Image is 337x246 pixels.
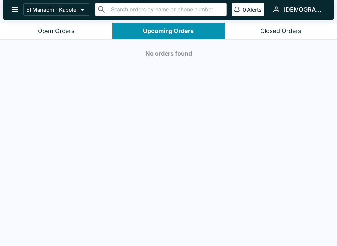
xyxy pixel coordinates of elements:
[283,6,324,13] div: [DEMOGRAPHIC_DATA]
[260,27,301,35] div: Closed Orders
[269,2,326,16] button: [DEMOGRAPHIC_DATA]
[26,6,78,13] p: El Mariachi - Kapolei
[23,3,90,16] button: El Mariachi - Kapolei
[243,6,246,13] p: 0
[143,27,194,35] div: Upcoming Orders
[38,27,75,35] div: Open Orders
[109,5,224,14] input: Search orders by name or phone number
[7,1,23,18] button: open drawer
[247,6,261,13] p: Alerts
